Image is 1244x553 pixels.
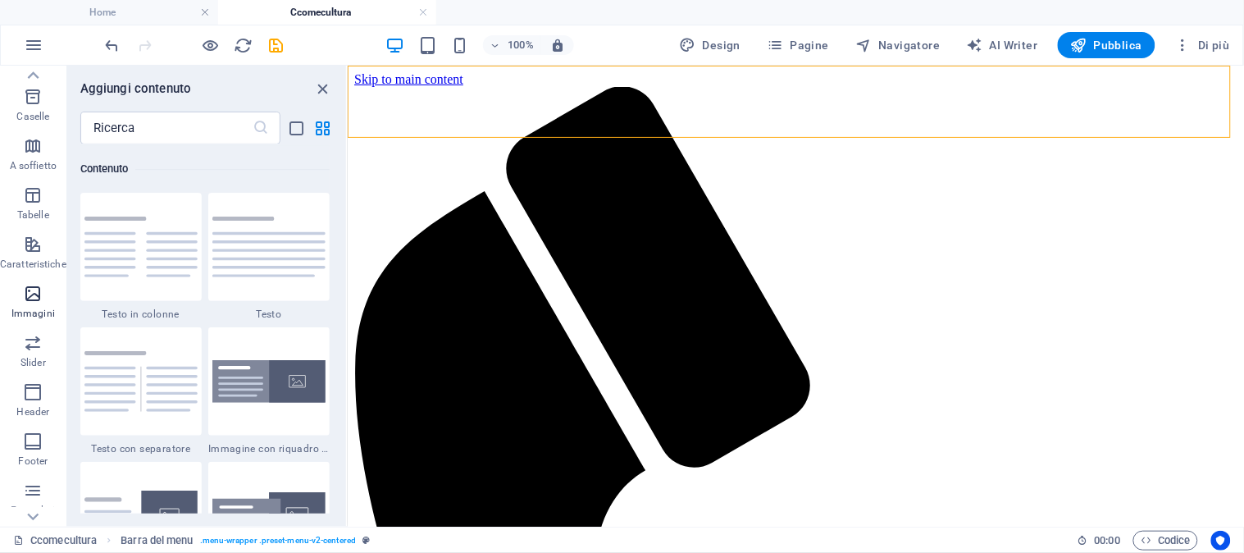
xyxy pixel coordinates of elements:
p: A soffietto [10,159,57,172]
img: text.svg [212,217,326,277]
img: text-in-columns.svg [84,217,198,277]
p: Footer [19,455,48,468]
button: Navigatore [849,32,946,58]
button: save [267,35,286,55]
button: reload [234,35,253,55]
span: Testo in colonne [80,308,202,321]
span: Pubblica [1071,37,1143,53]
div: Testo con separatore [80,327,202,455]
a: Skip to main content [7,7,116,21]
div: Testo in colonne [80,193,202,321]
i: Questo elemento è un preset personalizzabile [362,536,370,545]
img: text-image-overlap.svg [212,492,326,541]
h6: Tempo sessione [1078,531,1121,551]
button: Design [673,32,748,58]
h6: Contenuto [80,159,330,179]
nav: breadcrumb [121,531,370,551]
p: Immagini [11,307,55,320]
button: grid-view [313,118,333,138]
button: Di più [1169,32,1237,58]
p: Formulari [11,504,55,517]
input: Ricerca [80,112,253,144]
button: Pagine [760,32,836,58]
img: text-with-separator.svg [84,351,198,412]
span: Pagine [767,37,829,53]
span: AI Writer [967,37,1038,53]
button: close panel [313,79,333,98]
button: undo [103,35,122,55]
button: 100% [483,35,541,55]
button: Codice [1133,531,1198,551]
span: Design [680,37,741,53]
h6: Aggiungi contenuto [80,79,192,98]
span: Fai clic per selezionare. Doppio clic per modificare [121,531,193,551]
span: Testo [208,308,330,321]
p: Header [17,405,50,418]
h6: 100% [508,35,534,55]
span: Navigatore [855,37,940,53]
button: AI Writer [960,32,1045,58]
span: Testo con separatore [80,442,202,455]
span: . menu-wrapper .preset-menu-v2-centered [200,531,357,551]
span: 00 00 [1095,531,1120,551]
button: Usercentrics [1211,531,1231,551]
span: Di più [1175,37,1230,53]
button: list-view [287,118,307,138]
p: Caselle [16,110,49,123]
p: Slider [21,356,46,369]
p: Tabelle [17,208,49,222]
div: Testo [208,193,330,321]
i: Annulla: Elimina elementi (Ctrl+Z) [103,36,122,55]
a: Fai clic per annullare la selezione. Doppio clic per aprire le pagine [13,531,97,551]
img: text-with-image-v4.svg [84,491,198,542]
span: : [1106,534,1109,546]
button: Pubblica [1058,32,1156,58]
h4: Ccomecultura [218,3,436,21]
span: Codice [1141,531,1191,551]
span: Immagine con riquadro di testo [208,442,330,455]
div: Immagine con riquadro di testo [208,327,330,455]
img: image-with-text-box.svg [212,360,326,404]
